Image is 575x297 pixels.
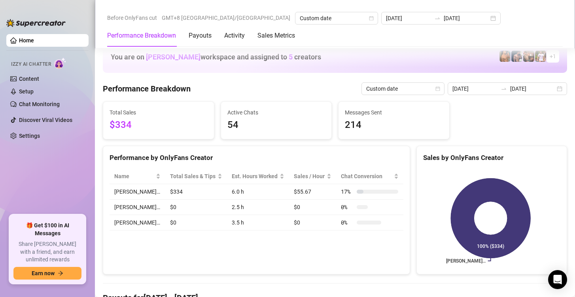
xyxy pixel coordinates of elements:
[227,108,325,117] span: Active Chats
[227,184,289,200] td: 6.0 h
[289,200,336,215] td: $0
[110,215,165,230] td: [PERSON_NAME]…
[289,53,293,61] span: 5
[107,12,157,24] span: Before OnlyFans cut
[19,37,34,44] a: Home
[110,118,208,133] span: $334
[294,172,325,181] span: Sales / Hour
[19,133,40,139] a: Settings
[110,108,208,117] span: Total Sales
[435,86,440,91] span: calendar
[170,172,216,181] span: Total Sales & Tips
[446,258,486,264] text: [PERSON_NAME]…
[13,222,81,237] span: 🎁 Get $100 in AI Messages
[227,215,289,230] td: 3.5 h
[110,184,165,200] td: [PERSON_NAME]…
[224,31,245,40] div: Activity
[511,51,522,62] img: Axel
[19,88,34,95] a: Setup
[345,108,443,117] span: Messages Sent
[434,15,441,21] span: to
[32,270,55,276] span: Earn now
[434,15,441,21] span: swap-right
[19,117,72,123] a: Discover Viral Videos
[550,52,556,61] span: + 1
[19,101,60,107] a: Chat Monitoring
[257,31,295,40] div: Sales Metrics
[165,169,227,184] th: Total Sales & Tips
[13,240,81,264] span: Share [PERSON_NAME] with a friend, and earn unlimited rewards
[345,118,443,133] span: 214
[289,169,336,184] th: Sales / Hour
[501,86,507,92] span: to
[11,61,51,68] span: Izzy AI Chatter
[535,51,546,62] img: Hector
[452,84,497,93] input: Start date
[58,270,63,276] span: arrow-right
[110,169,165,184] th: Name
[369,16,374,21] span: calendar
[341,203,354,211] span: 0 %
[341,187,354,196] span: 17 %
[289,215,336,230] td: $0
[366,83,440,95] span: Custom date
[386,14,431,23] input: Start date
[501,86,507,92] span: swap-right
[232,172,278,181] div: Est. Hours Worked
[162,12,290,24] span: GMT+8 [GEOGRAPHIC_DATA]/[GEOGRAPHIC_DATA]
[13,267,81,280] button: Earn nowarrow-right
[6,19,66,27] img: logo-BBDzfeDw.svg
[19,76,39,82] a: Content
[227,118,325,133] span: 54
[336,169,403,184] th: Chat Conversion
[189,31,212,40] div: Payouts
[548,270,567,289] div: Open Intercom Messenger
[227,200,289,215] td: 2.5 h
[341,218,354,227] span: 0 %
[110,200,165,215] td: [PERSON_NAME]…
[114,172,154,181] span: Name
[165,184,227,200] td: $334
[341,172,392,181] span: Chat Conversion
[165,215,227,230] td: $0
[523,51,534,62] img: Osvaldo
[300,12,373,24] span: Custom date
[103,83,191,94] h4: Performance Breakdown
[423,152,560,163] div: Sales by OnlyFans Creator
[54,57,66,69] img: AI Chatter
[499,51,511,62] img: JG
[110,152,403,163] div: Performance by OnlyFans Creator
[165,200,227,215] td: $0
[111,53,321,61] h1: You are on workspace and assigned to creators
[289,184,336,200] td: $55.67
[146,53,200,61] span: [PERSON_NAME]
[510,84,555,93] input: End date
[107,31,176,40] div: Performance Breakdown
[444,14,489,23] input: End date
